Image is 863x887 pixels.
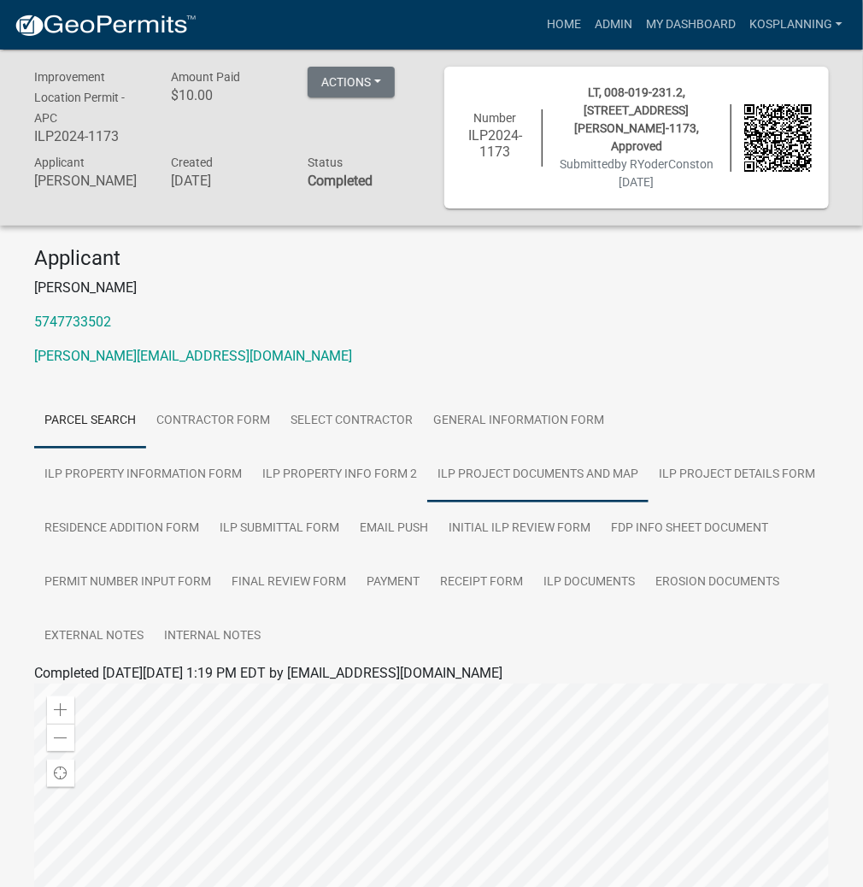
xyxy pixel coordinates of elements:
[146,394,280,449] a: Contractor Form
[34,70,125,125] span: Improvement Location Permit - APC
[423,394,614,449] a: General Information Form
[221,555,356,610] a: Final Review Form
[34,502,209,556] a: Residence Addition Form
[34,278,829,298] p: [PERSON_NAME]
[47,760,74,787] div: Find my location
[574,85,699,153] span: LT, 008-019-231.2, [STREET_ADDRESS][PERSON_NAME]-1173, Approved
[744,104,812,172] img: QR code
[171,87,282,103] h6: $10.00
[34,665,502,681] span: Completed [DATE][DATE] 1:19 PM EDT by [EMAIL_ADDRESS][DOMAIN_NAME]
[601,502,778,556] a: FDP INFO Sheet Document
[171,156,213,169] span: Created
[154,609,271,664] a: Internal Notes
[280,394,423,449] a: Select contractor
[588,9,639,41] a: Admin
[645,555,790,610] a: Erosion Documents
[34,555,221,610] a: Permit Number Input Form
[614,157,700,171] span: by RYoderConst
[533,555,645,610] a: ILP Documents
[47,696,74,724] div: Zoom in
[474,111,517,125] span: Number
[171,70,240,84] span: Amount Paid
[743,9,849,41] a: kosplanning
[427,448,649,502] a: ILP Project Documents and Map
[34,156,85,169] span: Applicant
[430,555,533,610] a: Receipt Form
[34,609,154,664] a: External Notes
[308,156,343,169] span: Status
[540,9,588,41] a: Home
[639,9,743,41] a: My Dashboard
[461,127,529,160] h6: ILP2024-1173
[34,314,111,330] a: 5747733502
[438,502,601,556] a: Initial ILP Review Form
[34,128,145,144] h6: ILP2024-1173
[560,157,713,189] span: Submitted on [DATE]
[356,555,430,610] a: Payment
[34,448,252,502] a: ILP Property Information Form
[209,502,349,556] a: ILP Submittal Form
[308,173,373,189] strong: Completed
[34,173,145,189] h6: [PERSON_NAME]
[34,246,829,271] h4: Applicant
[308,67,395,97] button: Actions
[649,448,825,502] a: ILP Project Details Form
[252,448,427,502] a: ILP Property Info Form 2
[34,348,352,364] a: [PERSON_NAME][EMAIL_ADDRESS][DOMAIN_NAME]
[47,724,74,751] div: Zoom out
[349,502,438,556] a: Email Push
[34,394,146,449] a: Parcel search
[171,173,282,189] h6: [DATE]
